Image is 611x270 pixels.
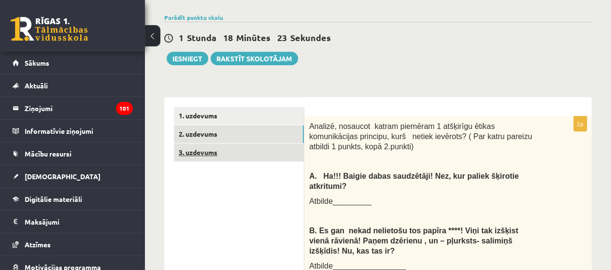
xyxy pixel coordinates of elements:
[116,102,133,115] i: 101
[25,120,133,142] legend: Informatīvie ziņojumi
[25,81,48,90] span: Aktuāli
[25,211,133,233] legend: Maksājumi
[13,97,133,119] a: Ziņojumi101
[174,143,304,161] a: 3. uzdevums
[223,32,233,43] span: 18
[309,197,371,205] span: Atbilde_________
[211,52,298,65] a: Rakstīt skolotājam
[174,125,304,143] a: 2. uzdevums
[13,142,133,165] a: Mācību resursi
[25,58,49,67] span: Sākums
[187,32,216,43] span: Stunda
[309,262,406,270] span: Atbilde_________________
[309,227,317,235] strong: B.
[164,14,223,21] a: Parādīt punktu skalu
[11,17,88,41] a: Rīgas 1. Tālmācības vidusskola
[13,165,133,187] a: [DEMOGRAPHIC_DATA]
[309,122,532,150] span: Analizē, nosaucot katram piemēram 1 atšķirīgu ētikas komunikācijas principu, kurš netiek ievērots...
[179,32,184,43] span: 1
[25,240,51,249] span: Atzīmes
[236,32,270,43] span: Minūtes
[309,172,519,190] span: A. Ha!!! Baigie dabas saudzētāji! Nez, kur paliek šķirotie atkritumi?
[13,211,133,233] a: Maksājumi
[290,32,331,43] span: Sekundes
[13,233,133,256] a: Atzīmes
[25,97,133,119] legend: Ziņojumi
[13,120,133,142] a: Informatīvie ziņojumi
[167,52,208,65] button: Iesniegt
[573,116,587,131] p: 2p
[13,74,133,97] a: Aktuāli
[309,227,518,255] b: Es gan nekad nelietošu tos papīra ****! Viņi tak izšķist vienā rāvienā! Paņem dzērienu , un – pļu...
[25,172,100,181] span: [DEMOGRAPHIC_DATA]
[10,10,267,30] body: Editor, wiswyg-editor-user-answer-47433936288640
[25,195,82,203] span: Digitālie materiāli
[25,149,71,158] span: Mācību resursi
[13,52,133,74] a: Sākums
[277,32,287,43] span: 23
[174,107,304,125] a: 1. uzdevums
[13,188,133,210] a: Digitālie materiāli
